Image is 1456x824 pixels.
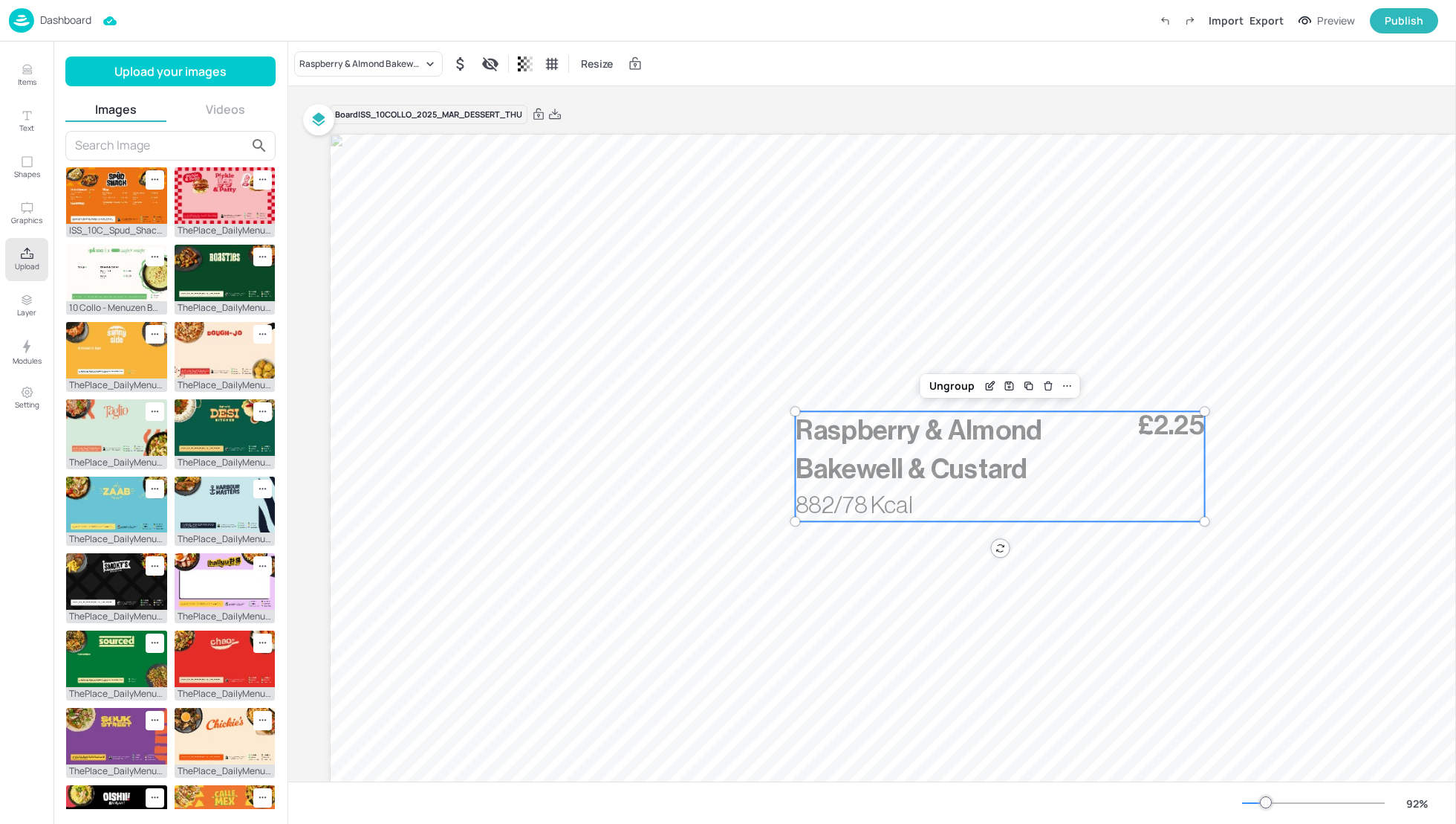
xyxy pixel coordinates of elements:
div: Remove image [146,788,164,808]
label: Redo (Ctrl + Y) [1177,8,1203,33]
img: 2025-08-29-17564812821087dqv8ziookk.jpg [66,245,167,301]
img: logo-86c26b7e.jpg [9,8,34,33]
button: Setting [5,376,48,419]
div: Export [1249,13,1284,28]
img: 2025-08-29-17564803042570egfxncs9esl.jpg [175,477,276,533]
button: Images [65,101,166,118]
button: Shapes [5,146,48,189]
div: ThePlace_DailyMenus_CompleteDishes_Smokys_1920x1080.jpg [66,610,167,623]
span: Raspberry & Almond Bakewell & Custard [796,417,1042,483]
div: ThePlace_DailyMenus_CompleteDishes_Chickies_1920x1080.jpg [175,765,276,778]
div: ThePlace_DailyMenus_CompleteDishes_Taglio_1920x1080.jpg [66,456,167,469]
p: Graphics [11,215,42,225]
button: Preview [1290,10,1364,32]
div: 92 % [1400,796,1435,811]
div: ThePlace_DailyMenus_CompleteDishes_DoughJo_1920x1080.jpg [175,379,276,392]
img: 2025-08-29-17564803155450agjrcuz7lbs.jpg [66,322,167,379]
div: Remove image [146,556,164,576]
button: Upload your images [65,57,276,86]
p: Dashboard [40,15,91,25]
div: Duplicate [1019,376,1039,396]
button: Upload [5,238,48,281]
button: Publish [1370,8,1438,33]
p: Shapes [14,169,40,179]
img: 2025-08-29-1756480311149qc9usd3zz9.jpg [66,708,167,765]
div: ThePlace_DailyMenus_CompleteDishes_Hallyu_1920x1080.jpg [175,610,276,623]
div: ThePlace_DailyMenus_CompleteDishes_SunnySide_1920x1080.jpg [66,379,167,392]
span: 882/78 Kcal [796,493,913,517]
button: Graphics [5,192,48,235]
span: £2.25 [1138,411,1205,439]
div: ThePlace_DailyMenus_CompleteDishes_Pickle&Patty_1920x1080.jpg [175,224,276,237]
div: Preview [1317,13,1355,29]
div: Board ISS_10COLLO_2025_MAR_DESSERT_THU [330,105,527,125]
button: Videos [175,101,276,118]
div: Save Layout [1000,376,1019,396]
span: Resize [578,56,616,71]
button: Modules [5,330,48,373]
div: ThePlace_DailyMenus_CompleteDishes_DesiKitchen_1920x1080.jpg [175,456,276,469]
img: 2025-09-01-1756726211253g4a1jx6wd8i.jpg [66,167,167,224]
p: Setting [15,399,39,410]
div: ISS_10C_Spud_Shack_V2.jpg [66,224,167,237]
div: Ungroup [923,376,981,396]
img: 2025-08-29-1756480311137oho58d2swrk.jpg [66,553,167,610]
div: ThePlace_DailyMenus_CompleteDishes_SoukStreet_1920x1080.jpg [66,765,167,778]
label: Undo (Ctrl + Z) [1152,8,1177,33]
img: 2025-08-29-1756480311226gfglaxonphe.jpg [66,631,167,687]
div: Raspberry & Almond Bakewell & Custard [299,57,423,71]
div: Display condition [478,52,502,76]
p: Layer [17,307,36,318]
p: Modules [13,355,42,366]
img: 2025-08-29-1756480307864eivn696aerp.jpg [175,245,276,301]
div: Import [1209,13,1244,28]
div: Remove image [253,634,272,653]
div: Remove image [146,711,164,730]
div: Remove image [146,402,164,422]
div: Remove image [146,170,164,190]
img: 2025-08-29-17564803041861chbaxnf0sd.jpg [175,553,276,610]
div: Remove image [253,402,272,422]
img: 2025-08-29-17564803157177p8mqv13tp4.jpg [66,399,167,456]
div: Remove image [253,170,272,190]
p: Upload [15,261,39,271]
div: Hide symbol [449,52,472,76]
input: Search Image [75,134,247,158]
div: Remove image [253,788,272,808]
div: Remove image [253,556,272,576]
p: Text [19,123,34,133]
div: Remove image [253,248,272,267]
div: Remove image [253,711,272,730]
div: Remove image [253,480,272,499]
div: Remove image [146,634,164,653]
img: 2025-08-29-1756480315743yqbncdsn3vt.jpg [66,477,167,533]
div: Remove image [253,325,272,344]
div: ThePlace_DailyMenus_CompleteDishes_Sourced_1920x1080.jpg [66,687,167,701]
div: Edit Item [981,376,1000,396]
div: ThePlace_DailyMenus_CompleteDishes_Chao_1920x1080.jpg [175,687,276,701]
button: Items [5,54,48,97]
p: Items [18,77,36,87]
img: 2025-08-29-1756480307522g2e1chrxa1n.jpg [175,167,276,224]
img: 2025-08-29-1756480298985sikcidrxxp9.jpg [175,708,276,765]
button: search [247,133,272,158]
img: 2025-08-29-17564802995765c4hfh64shb.jpg [175,631,276,687]
img: 2025-08-29-1756480303475kbbz5ip6yzs.jpg [175,322,276,379]
button: Layer [5,284,48,327]
div: ThePlace_DailyMenus_CompleteDishes_Roasties_1920x1080.jpg [175,301,276,315]
div: Delete [1039,376,1058,396]
div: 10 Collo - Menuzen BGS6.jpg [66,301,167,315]
img: 2025-08-29-17564803033224kccuqsn5bp.jpg [175,399,276,456]
div: ThePlace_DailyMenus_CompleteDishes_HarbourMasters_1920x1080.jpg [175,532,276,546]
div: Publish [1385,13,1423,29]
div: Remove image [146,325,164,344]
div: Remove image [146,480,164,499]
div: Remove image [146,248,164,267]
div: ThePlace_DailyMenus_CompleteDishes_Zaab_1920x1080.jpg [66,532,167,546]
button: Text [5,100,48,143]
